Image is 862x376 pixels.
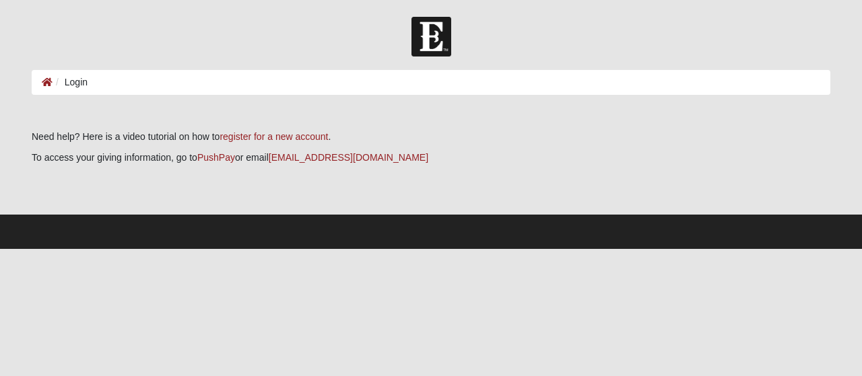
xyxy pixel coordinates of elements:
[220,131,328,142] a: register for a new account
[269,152,428,163] a: [EMAIL_ADDRESS][DOMAIN_NAME]
[197,152,235,163] a: PushPay
[411,17,451,57] img: Church of Eleven22 Logo
[32,151,830,165] p: To access your giving information, go to or email
[32,130,830,144] p: Need help? Here is a video tutorial on how to .
[53,75,88,89] li: Login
